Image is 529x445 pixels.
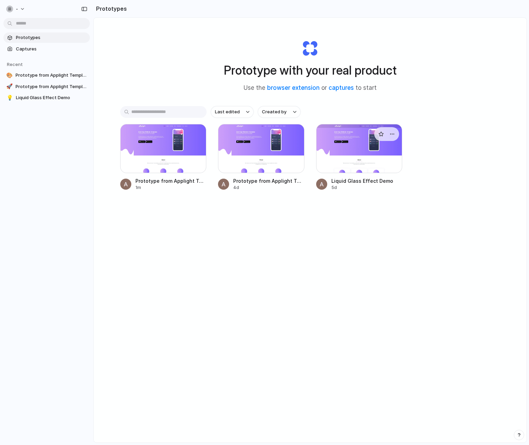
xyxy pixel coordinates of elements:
[16,46,87,53] span: Captures
[3,70,90,81] a: 🎨Prototype from Applight Template Demo
[331,184,403,191] div: 5d
[267,84,320,91] a: browser extension
[135,184,207,191] div: 1m
[3,93,90,103] a: 💡Liquid Glass Effect Demo
[16,6,18,12] span: -
[3,3,29,15] button: -
[16,83,87,90] span: Prototype from Applight Template Demo
[135,177,207,184] span: Prototype from Applight Template Demo
[218,124,304,191] a: Prototype from Applight Template DemoPrototype from Applight Template Demo4d
[331,177,403,184] span: Liquid Glass Effect Demo
[16,94,87,101] span: Liquid Glass Effect Demo
[3,32,90,43] a: Prototypes
[3,44,90,54] a: Captures
[215,108,240,115] span: Last edited
[93,4,127,13] h2: Prototypes
[16,72,87,79] span: Prototype from Applight Template Demo
[258,106,301,118] button: Created by
[6,72,13,79] div: 🎨
[7,61,23,67] span: Recent
[233,184,304,191] div: 4d
[224,61,397,79] h1: Prototype with your real product
[120,124,207,191] a: Prototype from Applight Template DemoPrototype from Applight Template Demo1m
[316,124,403,191] a: Liquid Glass Effect DemoLiquid Glass Effect Demo5d
[6,83,13,90] div: 🚀
[329,84,354,91] a: captures
[6,94,13,101] div: 💡
[233,177,304,184] span: Prototype from Applight Template Demo
[244,84,377,93] span: Use the or to start
[211,106,254,118] button: Last edited
[3,82,90,92] a: 🚀Prototype from Applight Template Demo
[262,108,286,115] span: Created by
[16,34,87,41] span: Prototypes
